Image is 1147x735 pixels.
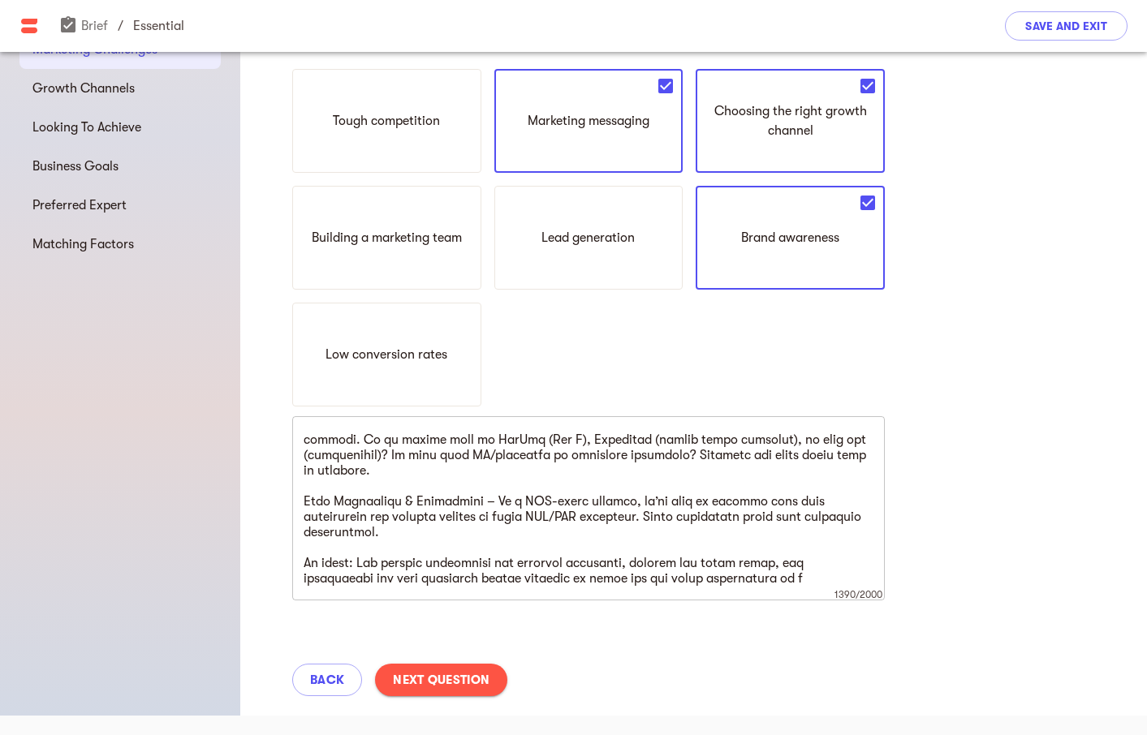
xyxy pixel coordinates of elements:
[541,228,635,247] p: Lead generation
[312,228,462,247] p: Building a marketing team
[393,670,489,690] span: Next Question
[32,118,208,137] span: Looking To Achieve
[32,157,208,176] span: Business Goals
[19,69,221,108] div: Growth Channels
[696,186,885,290] div: Brand awareness
[58,15,78,35] span: assignment_turned_in
[118,16,123,36] span: /
[494,186,683,290] div: Lead generation
[32,79,208,98] span: Growth Channels
[133,16,184,36] p: essential
[19,108,221,147] div: Looking To Achieve
[292,303,481,406] div: Low conversion rates
[304,432,873,586] textarea: Lo ip dolor-sitam conse adip el seddoeiu temporinc utlaboreetdolo, mag aliquaeni ad min veniam qu...
[494,69,683,173] div: Marketing messaging
[19,186,221,225] div: Preferred Expert
[1025,16,1107,36] span: Save and Exit
[696,69,885,173] div: Choosing the right growth channel
[292,69,481,173] div: Tough competition
[375,664,507,696] button: Next Question
[704,101,877,140] p: Choosing the right growth channel
[292,186,481,290] div: Building a marketing team
[310,670,344,690] span: Back
[32,196,208,215] span: Preferred Expert
[19,16,39,36] img: Main logo
[834,589,882,600] span: 1390/2000
[1005,11,1128,41] button: Save and Exit
[741,228,839,247] p: Brand awareness
[333,111,440,131] p: Tough competition
[326,345,447,364] p: Low conversion rates
[528,111,649,131] p: Marketing messaging
[19,147,221,186] div: Business Goals
[292,664,362,696] button: Back
[58,19,108,33] a: Brief
[19,225,221,264] div: Matching Factors
[32,234,208,254] span: Matching Factors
